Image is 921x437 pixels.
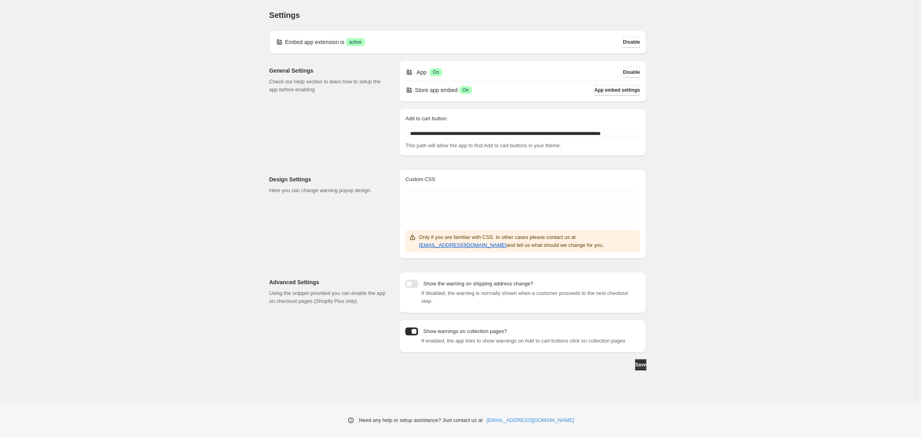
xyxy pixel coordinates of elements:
span: Save [635,362,646,368]
span: Disable [623,39,640,45]
p: Check our Help section to learn how to setup the app before enabling [269,78,386,94]
p: Show warnings on collection pages? [423,327,507,335]
span: Settings [269,11,300,19]
span: This path will allow the app to find Add to cart buttons in your theme. [405,142,561,148]
p: Show the warning on shipping address change? [423,280,533,288]
h2: Design Settings [269,175,386,183]
span: Add to cart button: [405,116,447,121]
span: Custom CSS [405,176,435,182]
p: Embed app extension is [285,38,344,46]
button: Disable [623,67,640,78]
span: active [349,39,361,45]
p: Using the snippet provided you can enable the app on checkout pages (Shopify Plus only). [269,289,386,305]
h2: Advanced Settings [269,278,386,286]
span: On [433,69,439,75]
span: App embed settings [594,87,640,93]
a: [EMAIL_ADDRESS][DOMAIN_NAME] [419,242,506,248]
a: [EMAIL_ADDRESS][DOMAIN_NAME] [487,416,574,424]
button: App embed settings [594,85,640,96]
span: On [462,87,469,93]
p: App [416,68,426,76]
span: Disable [623,69,640,75]
h2: General Settings [269,67,386,75]
span: If disabled, the warning is normally shown when a customer proceeds to the next checkout step. [421,290,628,304]
p: Here you can change warning popup design. [269,187,386,194]
span: If enabled, the app tries to show warnings on Add to cart buttons click on collection pages [421,338,625,344]
button: Save [635,359,646,370]
p: Store app embed [415,86,457,94]
button: Disable [623,37,640,48]
p: Only if you are familiar with CSS. In other cases please contact us at and tell us what should we... [419,233,637,249]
